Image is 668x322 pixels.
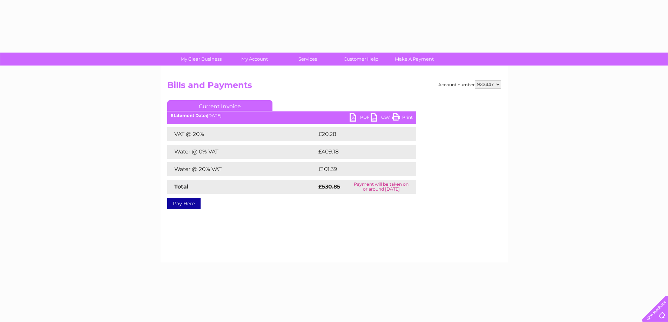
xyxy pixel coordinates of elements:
td: £409.18 [317,145,404,159]
b: Statement Date: [171,113,207,118]
a: Customer Help [332,53,390,66]
strong: Total [174,183,189,190]
a: Current Invoice [167,100,272,111]
a: My Account [225,53,283,66]
a: Pay Here [167,198,201,209]
td: Water @ 0% VAT [167,145,317,159]
a: My Clear Business [172,53,230,66]
div: [DATE] [167,113,416,118]
strong: £530.85 [318,183,340,190]
td: VAT @ 20% [167,127,317,141]
a: CSV [371,113,392,123]
h2: Bills and Payments [167,80,501,94]
a: PDF [350,113,371,123]
td: £101.39 [317,162,403,176]
td: £20.28 [317,127,402,141]
a: Services [279,53,337,66]
td: Water @ 20% VAT [167,162,317,176]
a: Print [392,113,413,123]
div: Account number [438,80,501,89]
td: Payment will be taken on or around [DATE] [346,180,416,194]
a: Make A Payment [385,53,443,66]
